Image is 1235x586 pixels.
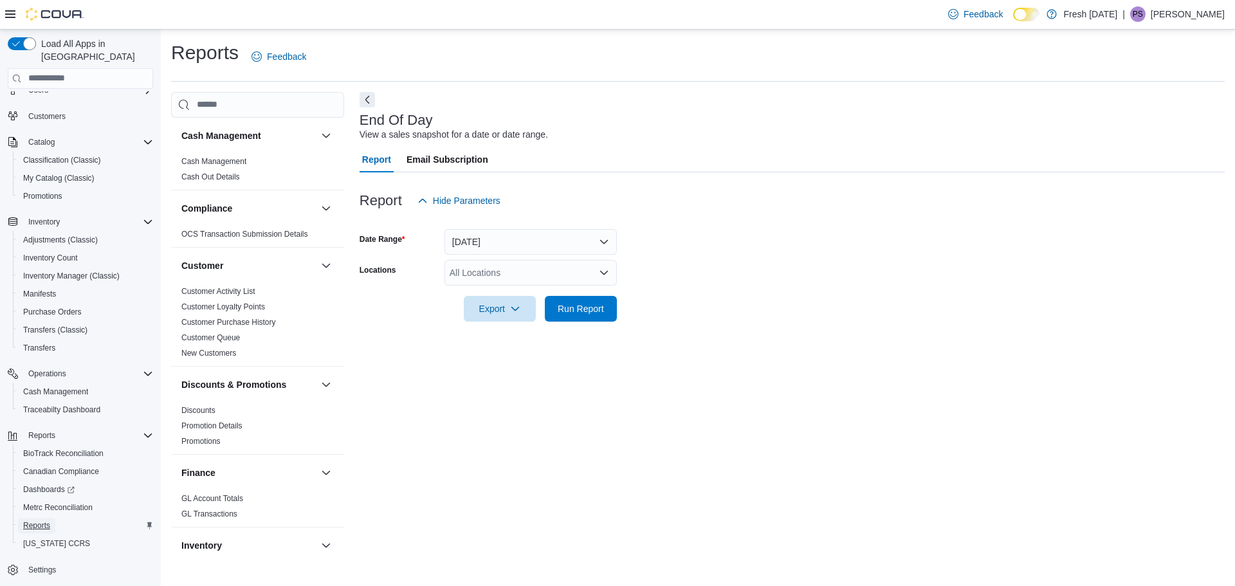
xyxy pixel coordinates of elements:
button: Adjustments (Classic) [13,231,158,249]
span: Transfers [23,343,55,353]
button: Manifests [13,285,158,303]
span: Export [471,296,528,322]
button: Cash Management [13,383,158,401]
span: Discounts [181,405,215,416]
a: Customer Queue [181,333,240,342]
button: Cash Management [181,129,316,142]
a: My Catalog (Classic) [18,170,100,186]
span: Feedback [267,50,306,63]
a: Inventory Count [18,250,83,266]
button: Export [464,296,536,322]
label: Date Range [360,234,405,244]
button: Customer [181,259,316,272]
span: Reports [28,430,55,441]
a: Dashboards [13,481,158,499]
a: Cash Management [181,157,246,166]
a: Cash Management [18,384,93,399]
span: Traceabilty Dashboard [23,405,100,415]
button: Discounts & Promotions [181,378,316,391]
button: Run Report [545,296,617,322]
a: Adjustments (Classic) [18,232,103,248]
div: Finance [171,491,344,527]
button: Catalog [23,134,60,150]
span: Washington CCRS [18,536,153,551]
button: Reports [13,517,158,535]
a: GL Transactions [181,509,237,518]
a: Settings [23,562,61,578]
a: Cash Out Details [181,172,240,181]
button: Finance [318,465,334,481]
button: Open list of options [599,268,609,278]
span: Cash Out Details [181,172,240,182]
span: Purchase Orders [18,304,153,320]
a: BioTrack Reconciliation [18,446,109,461]
a: Customer Loyalty Points [181,302,265,311]
span: Catalog [23,134,153,150]
span: Inventory Count [23,253,78,263]
button: Operations [3,365,158,383]
button: BioTrack Reconciliation [13,444,158,462]
h3: Compliance [181,202,232,215]
span: Reports [23,428,153,443]
button: My Catalog (Classic) [13,169,158,187]
span: Operations [23,366,153,381]
h3: End Of Day [360,113,433,128]
span: Settings [23,562,153,578]
span: Metrc Reconciliation [18,500,153,515]
button: Cash Management [318,128,334,143]
span: Customer Activity List [181,286,255,297]
a: GL Account Totals [181,494,243,503]
button: Compliance [181,202,316,215]
a: Promotion Details [181,421,242,430]
span: Operations [28,369,66,379]
a: Reports [18,518,55,533]
span: Inventory [28,217,60,227]
span: GL Transactions [181,509,237,519]
span: New Customers [181,348,236,358]
span: Dashboards [23,484,75,495]
span: Run Report [558,302,604,315]
h3: Customer [181,259,223,272]
p: | [1122,6,1125,22]
span: Cash Management [23,387,88,397]
span: [US_STATE] CCRS [23,538,90,549]
span: Inventory Manager (Classic) [18,268,153,284]
a: Promotions [18,188,68,204]
div: Paige Sampson [1130,6,1146,22]
button: [DATE] [444,229,617,255]
a: [US_STATE] CCRS [18,536,95,551]
span: OCS Transaction Submission Details [181,229,308,239]
button: Canadian Compliance [13,462,158,481]
span: Manifests [23,289,56,299]
input: Dark Mode [1013,8,1040,21]
button: Metrc Reconciliation [13,499,158,517]
div: Discounts & Promotions [171,403,344,454]
span: Customer Purchase History [181,317,276,327]
span: BioTrack Reconciliation [23,448,104,459]
span: Transfers [18,340,153,356]
span: Customer Queue [181,333,240,343]
h1: Reports [171,40,239,66]
a: Dashboards [18,482,80,497]
a: Feedback [246,44,311,69]
a: OCS Transaction Submission Details [181,230,308,239]
p: [PERSON_NAME] [1151,6,1225,22]
span: Email Subscription [407,147,488,172]
a: Manifests [18,286,61,302]
a: Purchase Orders [18,304,87,320]
button: Next [360,92,375,107]
div: Customer [171,284,344,366]
h3: Inventory [181,539,222,552]
span: Inventory Count [18,250,153,266]
span: Reports [18,518,153,533]
button: Hide Parameters [412,188,506,214]
span: Dashboards [18,482,153,497]
span: Canadian Compliance [23,466,99,477]
span: Promotions [23,191,62,201]
a: Canadian Compliance [18,464,104,479]
a: Transfers [18,340,60,356]
a: Feedback [943,1,1008,27]
a: Traceabilty Dashboard [18,402,105,417]
span: Report [362,147,391,172]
